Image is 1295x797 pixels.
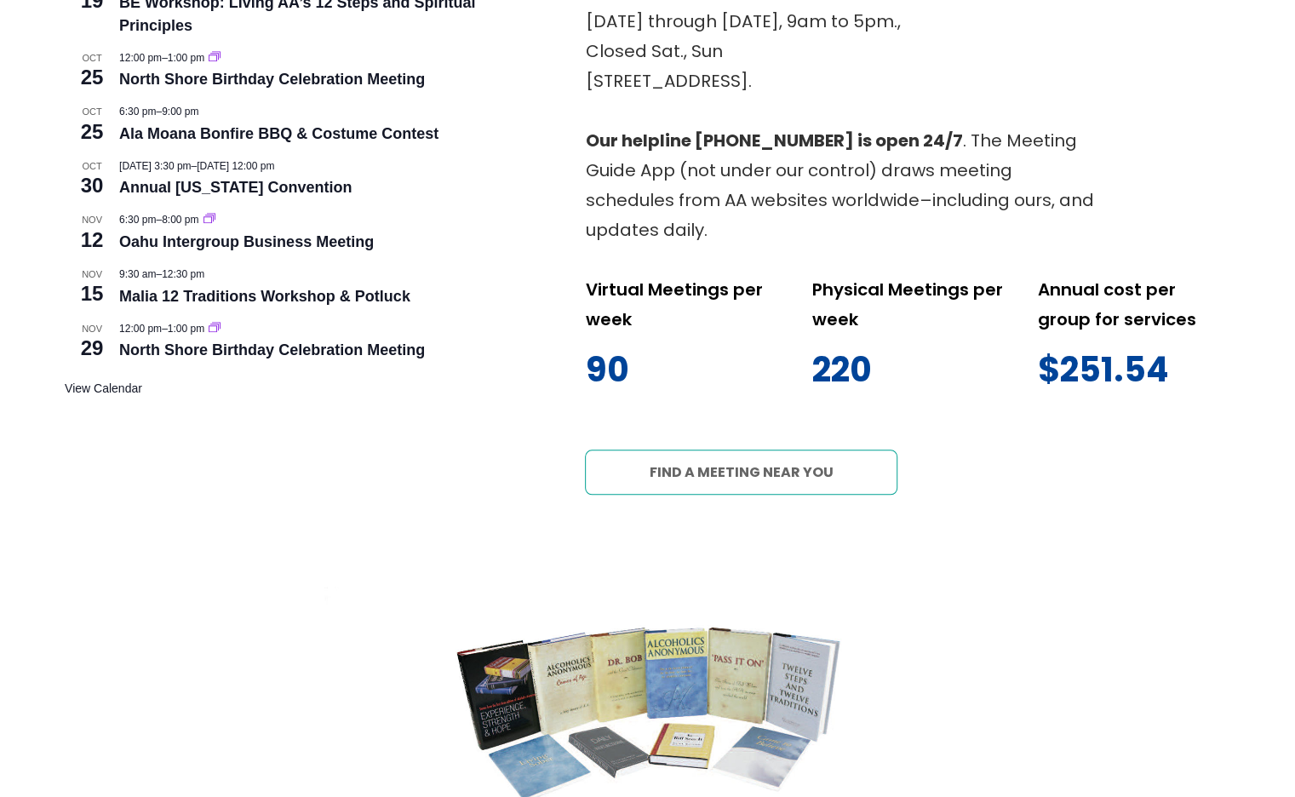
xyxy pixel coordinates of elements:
[197,160,274,172] span: [DATE] 12:00 pm
[811,341,1004,399] p: 220
[119,125,438,143] a: Ala Moana Bonfire BBQ & Costume Contest
[203,214,215,226] a: Event series: Oahu Intergroup Business Meeting
[162,268,204,280] span: 12:30 pm
[65,322,119,336] span: Nov
[119,106,198,118] time: –
[65,279,119,308] span: 15
[119,52,162,64] span: 12:00 pm
[65,226,119,255] span: 12
[209,323,221,335] a: Event series: North Shore Birthday Celebration Meeting
[168,323,204,335] span: 1:00 pm
[585,450,897,495] a: Find a meeting near you
[65,63,119,92] span: 25
[1038,275,1230,335] p: Annual cost per group for services
[119,160,191,172] span: [DATE] 3:30 pm
[65,334,119,363] span: 29
[209,52,221,64] a: Event series: North Shore Birthday Celebration Meeting
[119,160,274,172] time: –
[119,106,156,118] span: 6:30 pm
[119,233,374,251] a: Oahu Intergroup Business Meeting
[168,52,204,64] span: 1:00 pm
[1038,341,1230,399] p: $251.54
[65,171,119,200] span: 30
[65,51,119,66] span: Oct
[119,288,410,306] a: Malia 12 Traditions Workshop & Potluck
[119,214,156,226] span: 6:30 pm
[585,129,962,152] strong: Our helpline [PHONE_NUMBER] is open 24/7
[119,323,162,335] span: 12:00 pm
[585,341,777,399] p: 90
[162,106,198,118] span: 9:00 pm
[585,7,1096,245] p: [DATE] through [DATE], 9am to 5pm., Closed Sat., Sun [STREET_ADDRESS]. . The Meeting Guide App (n...
[119,71,425,89] a: North Shore Birthday Celebration Meeting
[65,213,119,227] span: Nov
[119,214,202,226] time: –
[65,267,119,282] span: Nov
[119,341,425,359] a: North Shore Birthday Celebration Meeting
[585,275,777,335] p: Virtual Meetings per week
[119,179,352,197] a: Annual [US_STATE] Convention
[162,214,198,226] span: 8:00 pm
[65,381,142,396] a: View Calendar
[119,52,207,64] time: –
[811,275,1004,335] p: Physical Meetings per week
[65,105,119,119] span: Oct
[65,159,119,174] span: Oct
[119,268,204,280] time: –
[65,118,119,146] span: 25
[119,268,156,280] span: 9:30 am
[119,323,207,335] time: –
